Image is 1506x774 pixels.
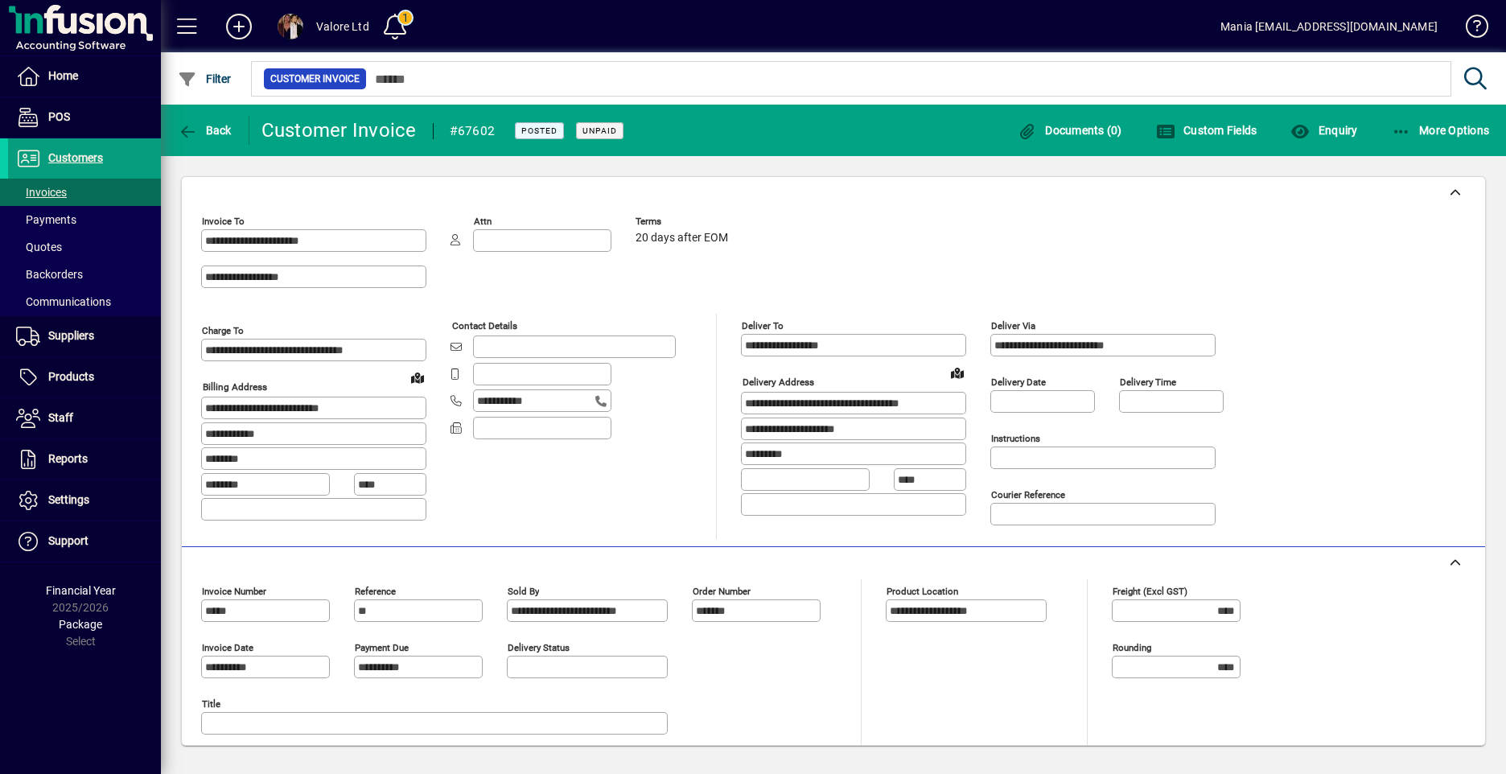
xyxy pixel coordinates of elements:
mat-label: Delivery time [1120,377,1176,388]
a: View on map [405,364,430,390]
span: Customer Invoice [270,71,360,87]
div: Mania [EMAIL_ADDRESS][DOMAIN_NAME] [1220,14,1438,39]
span: Communications [16,295,111,308]
button: Back [174,116,236,145]
mat-label: Attn [474,216,492,227]
a: Suppliers [8,316,161,356]
span: Posted [521,126,558,136]
span: Settings [48,493,89,506]
mat-label: Freight (excl GST) [1113,586,1187,597]
span: Support [48,534,88,547]
span: Documents (0) [1018,124,1122,137]
mat-label: Sold by [508,586,539,597]
span: Payments [16,213,76,226]
mat-label: Title [202,698,220,710]
mat-label: Instructions [991,433,1040,444]
div: Customer Invoice [261,117,417,143]
a: Payments [8,206,161,233]
mat-label: Product location [887,586,958,597]
mat-label: Payment due [355,642,409,653]
span: Unpaid [582,126,617,136]
button: Custom Fields [1152,116,1261,145]
mat-label: Deliver To [742,320,784,331]
span: Reports [48,452,88,465]
mat-label: Order number [693,586,751,597]
mat-label: Courier Reference [991,489,1065,500]
span: Back [178,124,232,137]
button: Filter [174,64,236,93]
button: More Options [1388,116,1494,145]
button: Documents (0) [1014,116,1126,145]
span: Terms [636,216,732,227]
span: Backorders [16,268,83,281]
span: Quotes [16,241,62,253]
a: Invoices [8,179,161,206]
a: Home [8,56,161,97]
a: Knowledge Base [1454,3,1486,56]
span: 20 days after EOM [636,232,728,245]
span: More Options [1392,124,1490,137]
a: Reports [8,439,161,480]
span: Invoices [16,186,67,199]
span: Enquiry [1290,124,1357,137]
app-page-header-button: Back [161,116,249,145]
a: Settings [8,480,161,521]
mat-label: Invoice date [202,642,253,653]
span: POS [48,110,70,123]
mat-label: Invoice number [202,586,266,597]
mat-label: Rounding [1113,642,1151,653]
mat-label: Invoice To [202,216,245,227]
span: Financial Year [46,584,116,597]
a: Staff [8,398,161,438]
span: Customers [48,151,103,164]
span: Suppliers [48,329,94,342]
span: Filter [178,72,232,85]
button: Profile [265,12,316,41]
button: Enquiry [1286,116,1361,145]
a: View on map [944,360,970,385]
a: Communications [8,288,161,315]
mat-label: Charge To [202,325,244,336]
span: Staff [48,411,73,424]
mat-label: Deliver via [991,320,1035,331]
a: Products [8,357,161,397]
mat-label: Reference [355,586,396,597]
button: Add [213,12,265,41]
span: Package [59,618,102,631]
a: Quotes [8,233,161,261]
div: Valore Ltd [316,14,369,39]
a: Backorders [8,261,161,288]
a: Support [8,521,161,562]
span: Products [48,370,94,383]
mat-label: Delivery status [508,642,570,653]
span: Home [48,69,78,82]
a: POS [8,97,161,138]
mat-label: Delivery date [991,377,1046,388]
div: #67602 [450,118,496,144]
span: Custom Fields [1156,124,1257,137]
